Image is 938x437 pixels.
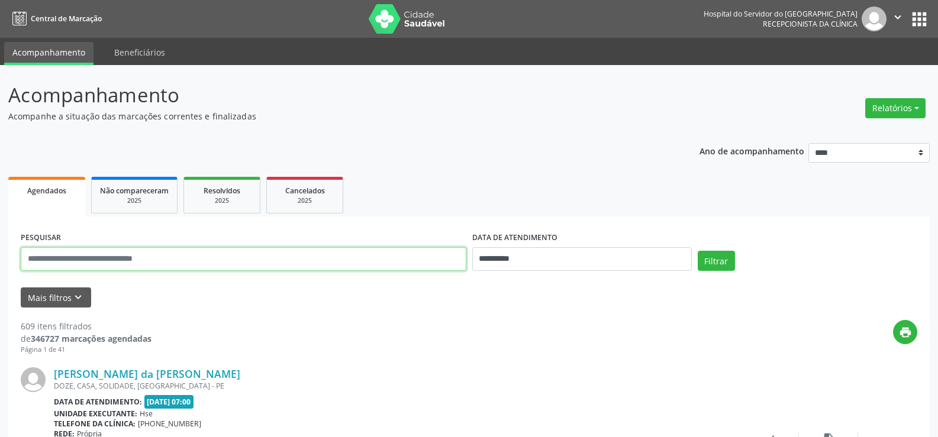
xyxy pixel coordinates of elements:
div: Hospital do Servidor do [GEOGRAPHIC_DATA] [704,9,858,19]
img: img [862,7,887,31]
i: keyboard_arrow_down [72,291,85,304]
span: Não compareceram [100,186,169,196]
i: print [899,326,912,339]
label: DATA DE ATENDIMENTO [472,229,557,247]
span: Cancelados [285,186,325,196]
p: Acompanhamento [8,80,653,110]
a: Acompanhamento [4,42,94,65]
p: Acompanhe a situação das marcações correntes e finalizadas [8,110,653,122]
p: Ano de acompanhamento [700,143,804,158]
span: [PHONE_NUMBER] [138,419,201,429]
span: Central de Marcação [31,14,102,24]
div: de [21,332,152,345]
b: Unidade executante: [54,409,137,419]
label: PESQUISAR [21,229,61,247]
div: Página 1 de 41 [21,345,152,355]
span: [DATE] 07:00 [144,395,194,409]
div: 2025 [275,196,334,205]
button:  [887,7,909,31]
b: Telefone da clínica: [54,419,136,429]
div: 2025 [192,196,252,205]
a: Beneficiários [106,42,173,63]
a: Central de Marcação [8,9,102,28]
div: 609 itens filtrados [21,320,152,332]
button: apps [909,9,930,30]
strong: 346727 marcações agendadas [31,333,152,344]
a: [PERSON_NAME] da [PERSON_NAME] [54,367,240,380]
button: Mais filtroskeyboard_arrow_down [21,287,91,308]
img: img [21,367,46,392]
div: 2025 [100,196,169,205]
button: Filtrar [698,251,735,271]
div: DOZE, CASA, SOLIDADE, [GEOGRAPHIC_DATA] - PE [54,381,740,391]
i:  [891,11,904,24]
span: Resolvidos [204,186,240,196]
span: Agendados [27,186,66,196]
span: Hse [140,409,153,419]
span: Recepcionista da clínica [763,19,858,29]
button: Relatórios [865,98,926,118]
b: Data de atendimento: [54,397,142,407]
button: print [893,320,917,344]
